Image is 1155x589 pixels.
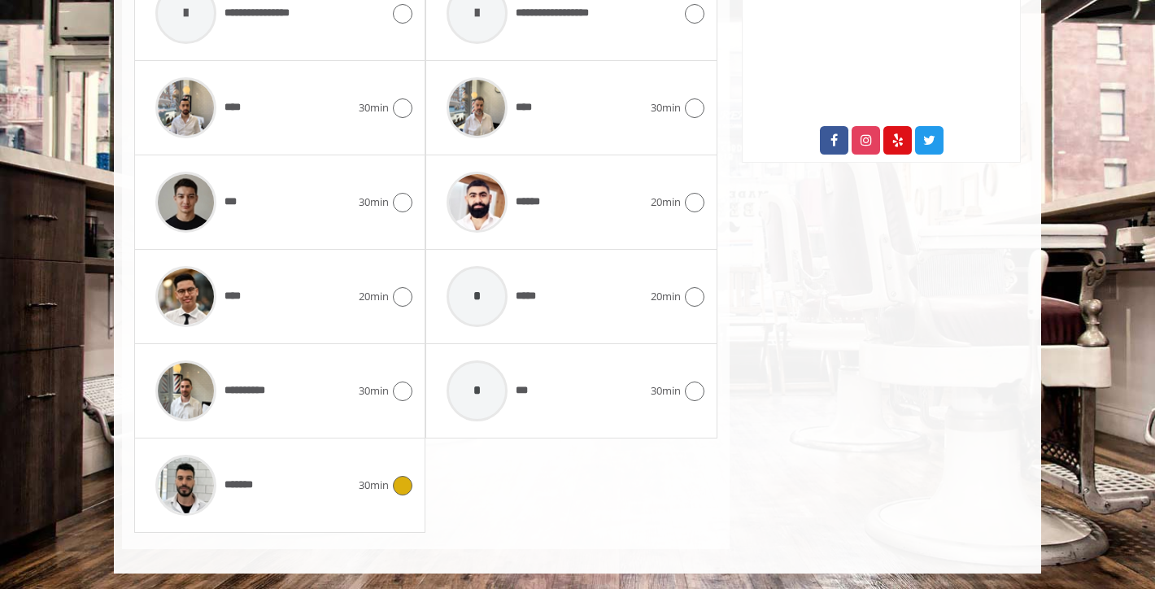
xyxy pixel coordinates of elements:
[359,288,389,305] span: 20min
[359,194,389,211] span: 30min
[651,382,681,399] span: 30min
[651,194,681,211] span: 20min
[651,99,681,116] span: 30min
[651,288,681,305] span: 20min
[359,477,389,494] span: 30min
[359,382,389,399] span: 30min
[359,99,389,116] span: 30min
